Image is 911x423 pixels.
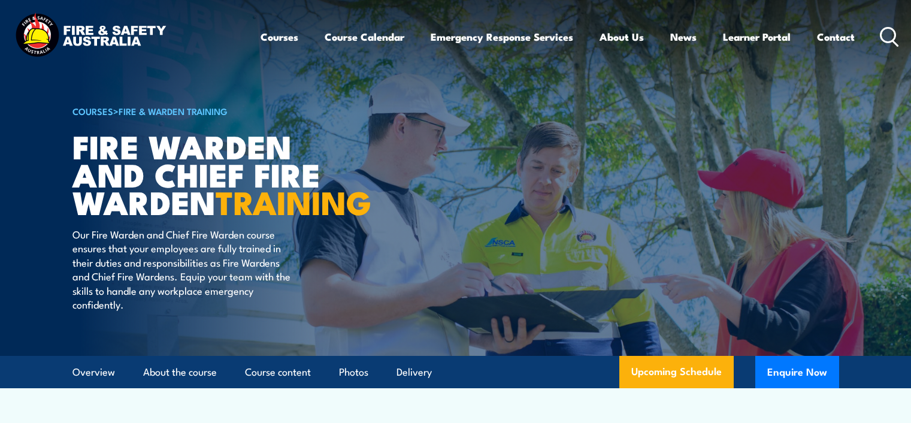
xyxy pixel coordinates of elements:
[72,132,368,216] h1: Fire Warden and Chief Fire Warden
[245,356,311,388] a: Course content
[72,356,115,388] a: Overview
[216,176,371,226] strong: TRAINING
[119,104,228,117] a: Fire & Warden Training
[72,227,291,311] p: Our Fire Warden and Chief Fire Warden course ensures that your employees are fully trained in the...
[619,356,734,388] a: Upcoming Schedule
[72,104,368,118] h6: >
[72,104,113,117] a: COURSES
[431,21,573,53] a: Emergency Response Services
[143,356,217,388] a: About the course
[339,356,368,388] a: Photos
[325,21,404,53] a: Course Calendar
[817,21,855,53] a: Contact
[755,356,839,388] button: Enquire Now
[723,21,791,53] a: Learner Portal
[600,21,644,53] a: About Us
[397,356,432,388] a: Delivery
[261,21,298,53] a: Courses
[670,21,697,53] a: News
